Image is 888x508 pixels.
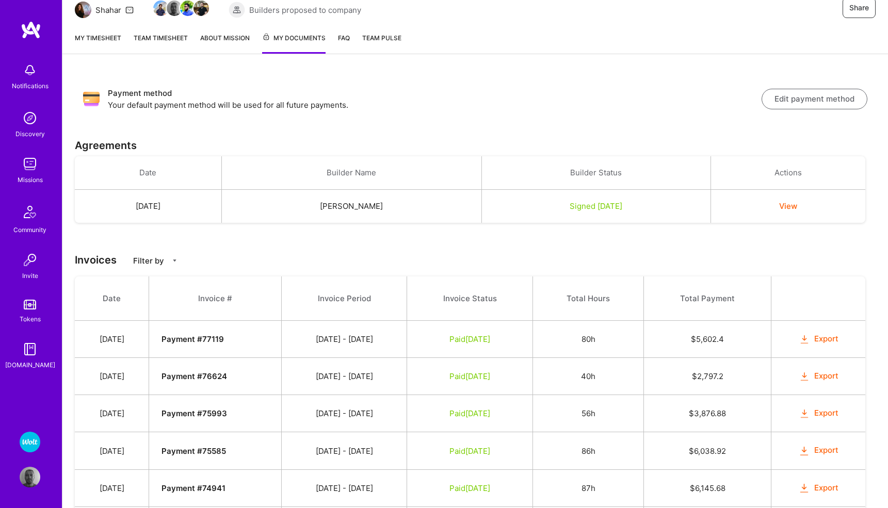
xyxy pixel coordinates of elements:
td: 56h [533,395,644,432]
td: [DATE] [75,432,149,469]
td: [DATE] - [DATE] [282,395,407,432]
img: Invite [20,250,40,270]
img: Community [18,200,42,224]
div: Tokens [20,314,41,324]
i: icon OrangeDownload [798,334,810,346]
td: $ 6,145.68 [644,469,771,506]
th: Total Payment [644,276,771,321]
a: User Avatar [17,467,43,487]
img: tokens [24,300,36,309]
td: 80h [533,321,644,358]
button: Export [798,445,838,456]
img: Team Architect [75,2,91,18]
span: Builders proposed to company [249,5,361,15]
div: Shahar [95,5,121,15]
img: Payment method [83,91,100,107]
h3: Payment method [108,87,762,100]
td: $ 2,797.2 [644,358,771,395]
span: Share [849,3,869,13]
img: discovery [20,108,40,128]
h3: Invoices [75,254,876,266]
td: [DATE] [75,395,149,432]
td: [DATE] - [DATE] [282,469,407,506]
td: 87h [533,469,644,506]
span: Paid [DATE] [449,446,490,456]
td: 86h [533,432,644,469]
img: guide book [20,339,40,359]
img: bell [20,60,40,80]
strong: Payment # 75585 [162,446,226,456]
th: Total Hours [533,276,644,321]
td: [DATE] [75,358,149,395]
a: Team timesheet [134,32,188,54]
div: Community [13,224,46,235]
a: Wolt - Fintech: Payments Expansion Team [17,432,43,452]
td: [DATE] - [DATE] [282,432,407,469]
div: Invite [22,270,38,281]
td: 40h [533,358,644,395]
strong: Payment # 76624 [162,371,227,381]
td: [DATE] - [DATE] [282,358,407,395]
a: My timesheet [75,32,121,54]
p: Your default payment method will be used for all future payments. [108,100,762,110]
th: Invoice Period [282,276,407,321]
td: [DATE] - [DATE] [282,321,407,358]
td: [DATE] [75,469,149,506]
td: $ 3,876.88 [644,395,771,432]
img: User Avatar [20,467,40,487]
span: Paid [DATE] [449,408,490,418]
button: View [779,201,797,211]
td: $ 5,602.4 [644,321,771,358]
div: [DOMAIN_NAME] [5,359,55,370]
button: Export [798,333,838,345]
i: icon CaretDown [171,257,178,264]
strong: Payment # 75993 [162,408,227,418]
img: Wolt - Fintech: Payments Expansion Team [20,432,40,452]
button: Edit payment method [762,89,867,109]
div: Discovery [15,128,45,139]
a: About Mission [200,32,250,54]
i: icon OrangeDownload [798,371,810,383]
th: Date [75,156,221,190]
div: Missions [18,174,43,185]
th: Invoice Status [407,276,533,321]
a: Team Pulse [362,32,401,54]
img: Builders proposed to company [229,2,245,18]
a: FAQ [338,32,350,54]
i: icon OrangeDownload [798,408,810,420]
img: teamwork [20,154,40,174]
strong: Payment # 77119 [162,334,224,344]
div: Notifications [12,80,49,91]
button: Export [798,407,838,419]
i: icon Mail [125,6,134,14]
th: Builder Status [481,156,711,190]
span: Paid [DATE] [449,334,490,344]
img: Team Member Avatar [180,1,196,16]
img: Team Member Avatar [167,1,182,16]
th: Date [75,276,149,321]
a: My Documents [262,32,326,54]
img: Team Member Avatar [153,1,169,16]
th: Invoice # [149,276,282,321]
td: [DATE] [75,321,149,358]
span: My Documents [262,32,326,44]
strong: Payment # 74941 [162,483,225,493]
td: $ 6,038.92 [644,432,771,469]
td: [PERSON_NAME] [221,190,481,223]
td: [DATE] [75,190,221,223]
h3: Agreements [75,139,876,152]
img: logo [21,21,41,39]
th: Builder Name [221,156,481,190]
span: Team Pulse [362,34,401,42]
p: Filter by [133,255,164,266]
button: Export [798,482,838,494]
button: Export [798,370,838,382]
div: Signed [DATE] [494,201,699,211]
i: icon OrangeDownload [798,445,810,457]
span: Paid [DATE] [449,483,490,493]
span: Paid [DATE] [449,371,490,381]
img: Team Member Avatar [193,1,209,16]
i: icon OrangeDownload [798,482,810,494]
th: Actions [711,156,865,190]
